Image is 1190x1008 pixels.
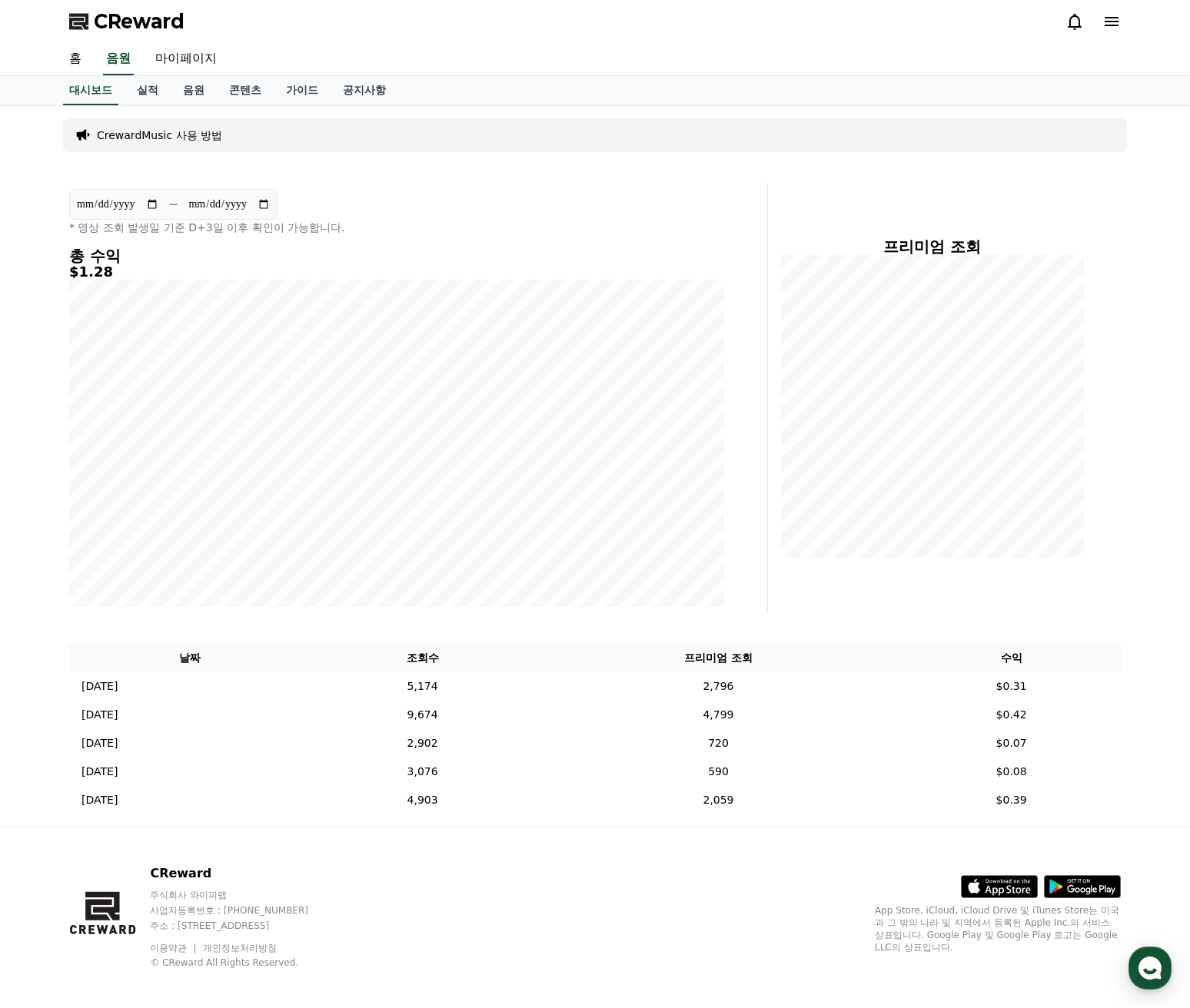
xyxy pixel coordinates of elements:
[69,220,724,235] p: * 영상 조회 발생일 기준 D+3일 이후 확인이 가능합니다.
[217,76,274,105] a: 콘텐츠
[875,904,1121,953] p: App Store, iCloud, iCloud Drive 및 iTunes Store는 미국과 그 밖의 나라 및 지역에서 등록된 Apple Inc.의 서비스 상표입니다. Goo...
[274,76,331,105] a: 가이드
[81,678,118,695] p: [DATE]
[310,786,534,814] td: 4,903
[81,792,118,808] p: [DATE]
[310,672,534,701] td: 5,174
[69,264,724,280] h5: $1.28
[143,43,229,75] a: 마이페이지
[150,920,337,932] p: 주소 : [STREET_ADDRESS]
[168,195,178,214] p: ~
[902,786,1121,814] td: $0.39
[902,644,1121,672] th: 수익
[150,943,198,953] a: 이용약관
[535,786,902,814] td: 2,059
[902,729,1121,758] td: $0.07
[535,729,902,758] td: 720
[69,9,184,34] a: CReward
[535,644,902,672] th: 프리미엄 조회
[535,672,902,701] td: 2,796
[125,76,171,105] a: 실적
[150,904,337,917] p: 사업자등록번호 : [PHONE_NUMBER]
[902,672,1121,701] td: $0.31
[203,943,277,953] a: 개인정보처리방침
[69,247,724,264] h4: 총 수익
[780,238,1084,255] h4: 프리미엄 조회
[97,128,222,143] a: CrewardMusic 사용 방법
[103,43,134,75] a: 음원
[171,76,217,105] a: 음원
[57,43,94,75] a: 홈
[902,758,1121,786] td: $0.08
[150,889,337,901] p: 주식회사 와이피랩
[902,701,1121,729] td: $0.42
[69,644,310,672] th: 날짜
[310,758,534,786] td: 3,076
[535,758,902,786] td: 590
[331,76,398,105] a: 공지사항
[310,701,534,729] td: 9,674
[81,707,118,723] p: [DATE]
[81,735,118,751] p: [DATE]
[310,644,534,672] th: 조회수
[63,76,118,105] a: 대시보드
[310,729,534,758] td: 2,902
[94,9,184,34] span: CReward
[150,957,337,969] p: © CReward All Rights Reserved.
[81,764,118,780] p: [DATE]
[150,864,337,883] p: CReward
[535,701,902,729] td: 4,799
